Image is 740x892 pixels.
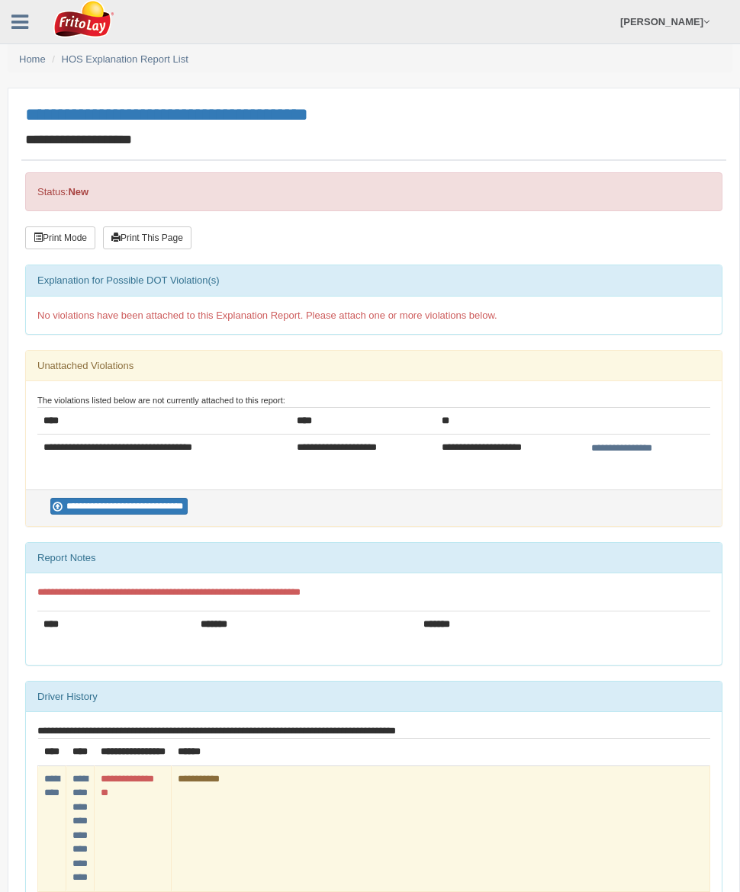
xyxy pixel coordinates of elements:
div: Unattached Violations [26,351,722,381]
div: Report Notes [26,543,722,573]
div: Explanation for Possible DOT Violation(s) [26,265,722,296]
a: HOS Explanation Report List [62,53,188,65]
div: Driver History [26,682,722,712]
div: Status: [25,172,722,211]
small: The violations listed below are not currently attached to this report: [37,396,285,405]
button: Print This Page [103,226,191,249]
strong: New [68,186,88,197]
button: Print Mode [25,226,95,249]
a: Home [19,53,46,65]
span: No violations have been attached to this Explanation Report. Please attach one or more violations... [37,310,497,321]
